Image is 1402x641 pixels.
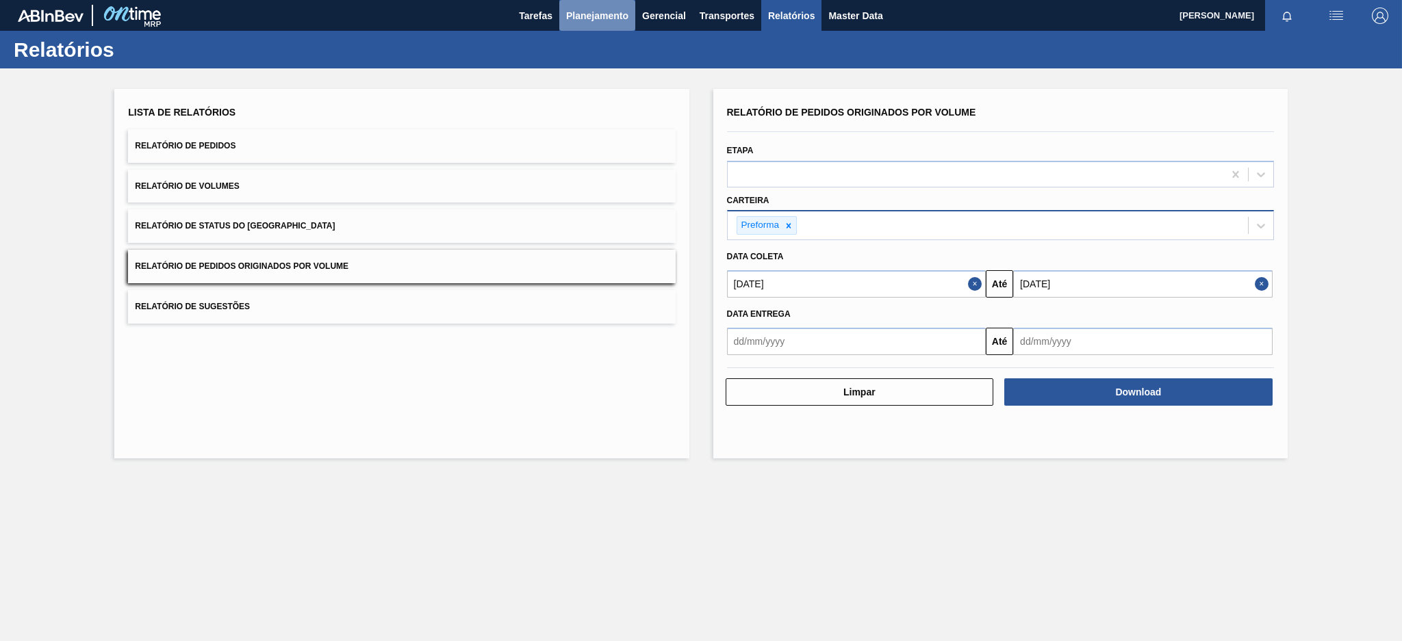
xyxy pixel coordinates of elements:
[727,107,976,118] span: Relatório de Pedidos Originados por Volume
[986,270,1013,298] button: Até
[128,129,675,163] button: Relatório de Pedidos
[128,170,675,203] button: Relatório de Volumes
[135,221,335,231] span: Relatório de Status do [GEOGRAPHIC_DATA]
[700,8,754,24] span: Transportes
[519,8,552,24] span: Tarefas
[128,209,675,243] button: Relatório de Status do [GEOGRAPHIC_DATA]
[1372,8,1388,24] img: Logout
[135,181,239,191] span: Relatório de Volumes
[135,141,235,151] span: Relatório de Pedidos
[1013,270,1273,298] input: dd/mm/yyyy
[727,146,754,155] label: Etapa
[1255,270,1273,298] button: Close
[768,8,815,24] span: Relatórios
[968,270,986,298] button: Close
[1328,8,1344,24] img: userActions
[135,302,250,311] span: Relatório de Sugestões
[727,252,784,261] span: Data coleta
[135,261,348,271] span: Relatório de Pedidos Originados por Volume
[986,328,1013,355] button: Até
[14,42,257,57] h1: Relatórios
[128,107,235,118] span: Lista de Relatórios
[566,8,628,24] span: Planejamento
[727,270,986,298] input: dd/mm/yyyy
[737,217,782,234] div: Preforma
[727,196,769,205] label: Carteira
[828,8,882,24] span: Master Data
[1004,378,1273,406] button: Download
[1265,6,1309,25] button: Notificações
[726,378,994,406] button: Limpar
[727,309,791,319] span: Data entrega
[18,10,84,22] img: TNhmsLtSVTkK8tSr43FrP2fwEKptu5GPRR3wAAAABJRU5ErkJggg==
[727,328,986,355] input: dd/mm/yyyy
[1013,328,1273,355] input: dd/mm/yyyy
[642,8,686,24] span: Gerencial
[128,250,675,283] button: Relatório de Pedidos Originados por Volume
[128,290,675,324] button: Relatório de Sugestões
